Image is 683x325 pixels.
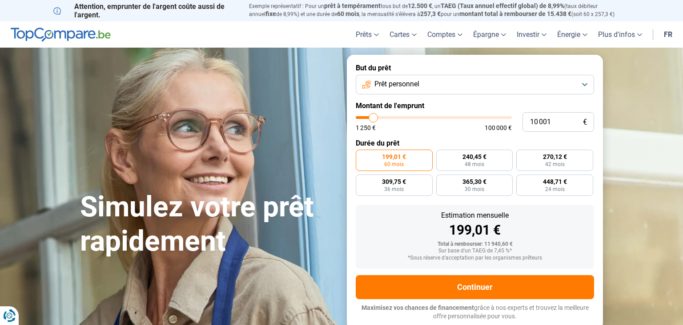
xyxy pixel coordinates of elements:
[356,304,594,321] p: grâce à nos experts et trouvez la meilleure offre personnalisée pour vous.
[441,2,564,9] span: TAEG (Taux annuel effectif global) de 8,99%
[384,21,422,48] a: Cartes
[363,223,587,237] div: 199,01 €
[53,2,238,19] p: Attention, emprunter de l'argent coûte aussi de l'argent.
[337,10,359,17] span: 60 mois
[543,154,567,160] span: 270,12 €
[384,187,404,192] span: 36 mois
[382,179,406,185] span: 309,75 €
[356,102,594,110] label: Montant de l'emprunt
[363,241,587,248] div: Total à rembourser: 11 940,60 €
[422,21,468,48] a: Comptes
[249,2,630,18] p: Exemple représentatif : Pour un tous but de , un (taux débiteur annuel de 8,99%) et une durée de ...
[356,64,594,72] label: But du prêt
[356,125,376,131] span: 1 250 €
[543,179,567,185] span: 448,71 €
[324,2,381,9] span: prêt à tempérament
[485,125,512,131] span: 100 000 €
[374,79,419,89] span: Prêt personnel
[465,187,484,192] span: 30 mois
[659,21,678,48] a: fr
[465,162,484,167] span: 48 mois
[459,10,571,17] span: montant total à rembourser de 15.438 €
[356,275,594,299] button: Continuer
[511,21,552,48] a: Investir
[462,154,486,160] span: 240,45 €
[350,21,384,48] a: Prêts
[356,139,594,147] label: Durée du prêt
[265,10,276,17] span: fixe
[593,21,647,48] a: Plus d'infos
[11,28,111,42] img: TopCompare
[356,75,594,94] button: Prêt personnel
[363,248,587,254] div: Sur base d'un TAEG de 7,45 %*
[583,118,587,126] span: €
[363,212,587,219] div: Estimation mensuelle
[468,21,511,48] a: Épargne
[362,304,474,311] span: Maximisez vos chances de financement
[384,162,404,167] span: 60 mois
[420,10,441,17] span: 257,3 €
[462,179,486,185] span: 365,30 €
[408,2,432,9] span: 12.500 €
[80,190,336,259] h1: Simulez votre prêt rapidement
[382,154,406,160] span: 199,01 €
[545,187,565,192] span: 24 mois
[552,21,593,48] a: Énergie
[363,255,587,261] div: *Sous réserve d'acceptation par les organismes prêteurs
[545,162,565,167] span: 42 mois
